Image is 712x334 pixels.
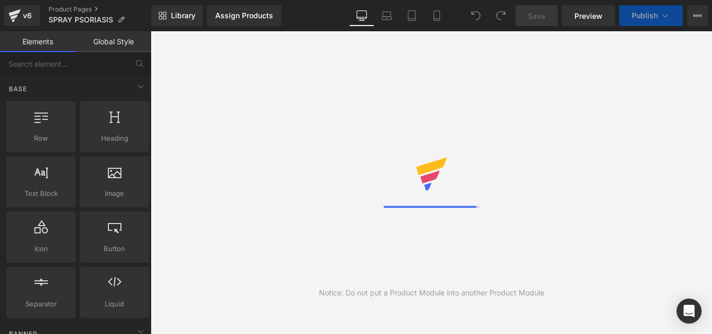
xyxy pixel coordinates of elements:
[83,299,146,310] span: Liquid
[171,11,195,20] span: Library
[319,287,544,299] div: Notice: Do not put a Product Module into another Product Module
[83,133,146,144] span: Heading
[9,299,72,310] span: Separator
[48,5,151,14] a: Product Pages
[76,31,151,52] a: Global Style
[490,5,511,26] button: Redo
[528,10,545,21] span: Save
[687,5,708,26] button: More
[619,5,683,26] button: Publish
[374,5,399,26] a: Laptop
[83,188,146,199] span: Image
[151,5,203,26] a: New Library
[399,5,424,26] a: Tablet
[349,5,374,26] a: Desktop
[8,84,28,94] span: Base
[9,188,72,199] span: Text Block
[48,16,113,24] span: SPRAY PSORIASIS
[83,243,146,254] span: Button
[215,11,273,20] div: Assign Products
[9,243,72,254] span: Icon
[677,299,702,324] div: Open Intercom Messenger
[21,9,34,22] div: v6
[465,5,486,26] button: Undo
[562,5,615,26] a: Preview
[4,5,40,26] a: v6
[424,5,449,26] a: Mobile
[632,11,658,20] span: Publish
[574,10,603,21] span: Preview
[9,133,72,144] span: Row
